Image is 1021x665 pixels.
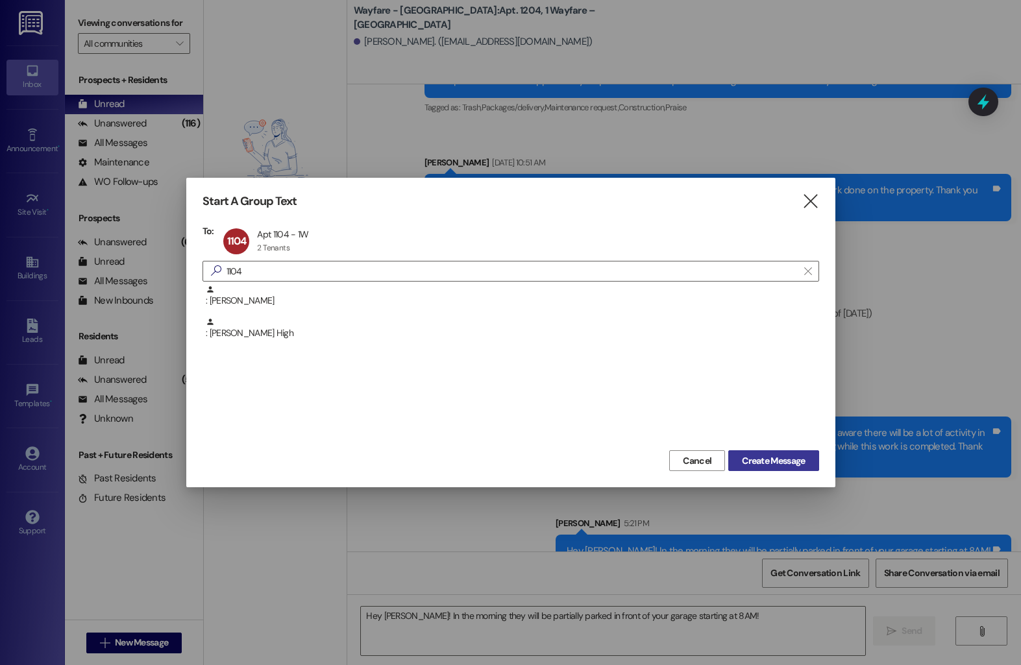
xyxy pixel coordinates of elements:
[804,266,811,276] i: 
[203,225,214,237] h3: To:
[728,450,818,471] button: Create Message
[203,285,819,317] div: : [PERSON_NAME]
[742,454,805,468] span: Create Message
[206,264,227,278] i: 
[206,317,819,340] div: : [PERSON_NAME] High
[257,228,308,240] div: Apt 1104 - 1W
[257,243,289,253] div: 2 Tenants
[683,454,711,468] span: Cancel
[798,261,818,281] button: Clear text
[203,194,297,209] h3: Start A Group Text
[669,450,725,471] button: Cancel
[227,234,247,248] span: 1104
[203,317,819,350] div: : [PERSON_NAME] High
[227,262,798,280] input: Search for any contact or apartment
[206,285,819,308] div: : [PERSON_NAME]
[802,195,819,208] i: 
